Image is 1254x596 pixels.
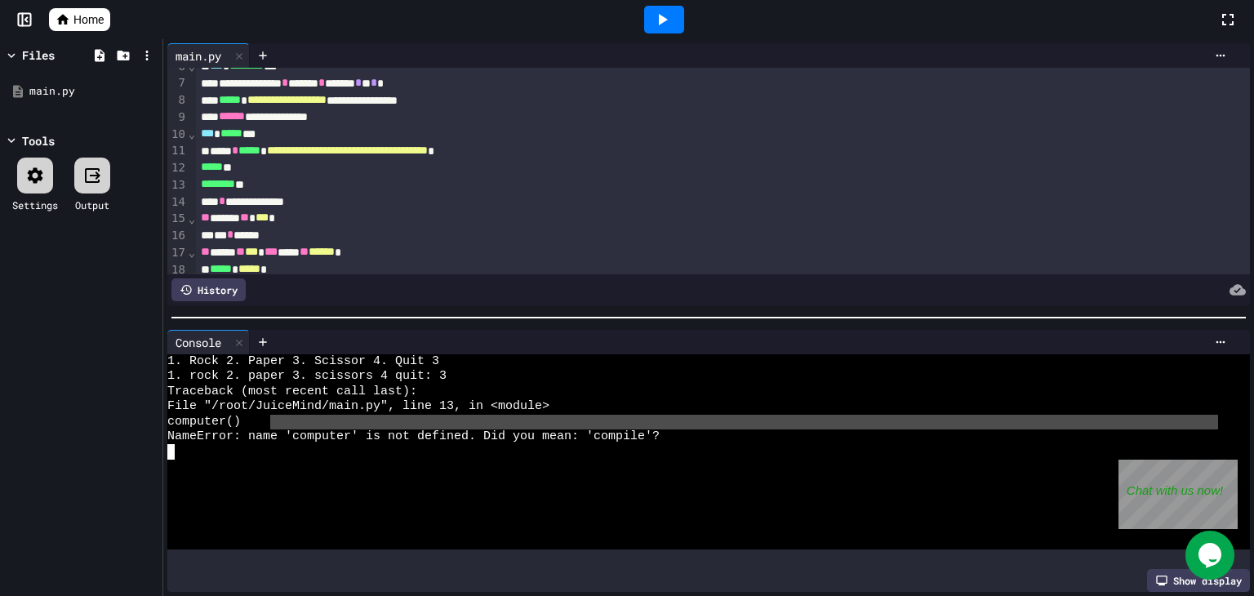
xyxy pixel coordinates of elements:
div: 11 [167,143,188,160]
div: Tools [22,132,55,149]
div: 16 [167,228,188,245]
span: computer() [167,415,241,429]
span: Traceback (most recent call last): [167,385,417,399]
div: 18 [167,262,188,279]
div: Output [75,198,109,212]
span: Fold line [188,60,196,73]
div: 13 [167,177,188,194]
div: 14 [167,194,188,211]
div: 10 [167,127,188,144]
div: Settings [12,198,58,212]
iframe: chat widget [1185,531,1238,580]
div: 7 [167,75,188,92]
div: 8 [167,92,188,109]
span: 1. rock 2. paper 3. scissors 4 quit: 3 [167,369,447,384]
span: 1. Rock 2. Paper 3. Scissor 4. Quit 3 [167,354,439,369]
div: History [171,278,246,301]
div: 12 [167,160,188,177]
span: File "/root/JuiceMind/main.py", line 13, in <module> [167,399,549,414]
div: 9 [167,109,188,127]
a: Home [49,8,110,31]
div: main.py [167,43,250,68]
span: Home [73,11,104,28]
span: Fold line [188,212,196,225]
span: NameError: name 'computer' is not defined. Did you mean: 'compile'? [167,429,660,444]
div: Console [167,334,229,351]
span: Fold line [188,246,196,259]
div: 17 [167,245,188,262]
div: Console [167,330,250,354]
div: Show display [1147,569,1250,592]
div: main.py [167,47,229,64]
iframe: chat widget [1118,460,1238,529]
div: main.py [29,83,157,100]
span: Fold line [188,127,196,140]
div: Files [22,47,55,64]
div: 15 [167,211,188,228]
